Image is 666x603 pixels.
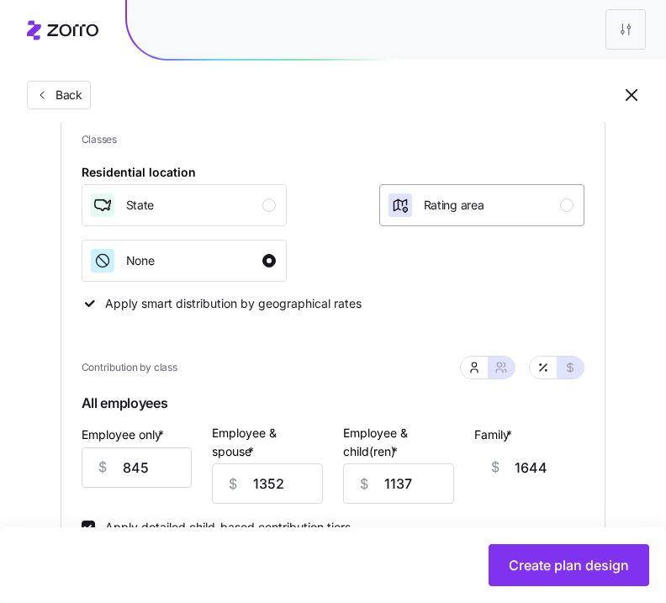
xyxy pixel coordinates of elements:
label: Apply detailed child-based contribution tiers [95,521,351,534]
div: $ [344,464,384,503]
div: $ [82,448,123,487]
label: Family [474,426,515,444]
span: Back [49,87,82,103]
span: Rating area [424,197,484,214]
span: Contribution by class [82,360,177,376]
label: Employee & child(ren) [343,424,454,460]
span: Classes [82,132,585,148]
label: Employee & spouse [212,424,323,460]
div: $ [213,464,253,503]
span: All employees [82,389,585,424]
span: Create plan design [509,555,629,575]
span: None [126,252,155,269]
button: Create plan design [489,544,649,586]
button: Back [27,81,91,109]
span: State [126,197,155,214]
div: Residential location [82,163,196,182]
input: - [515,447,626,488]
div: $ [475,448,515,487]
label: Employee only [82,426,167,444]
